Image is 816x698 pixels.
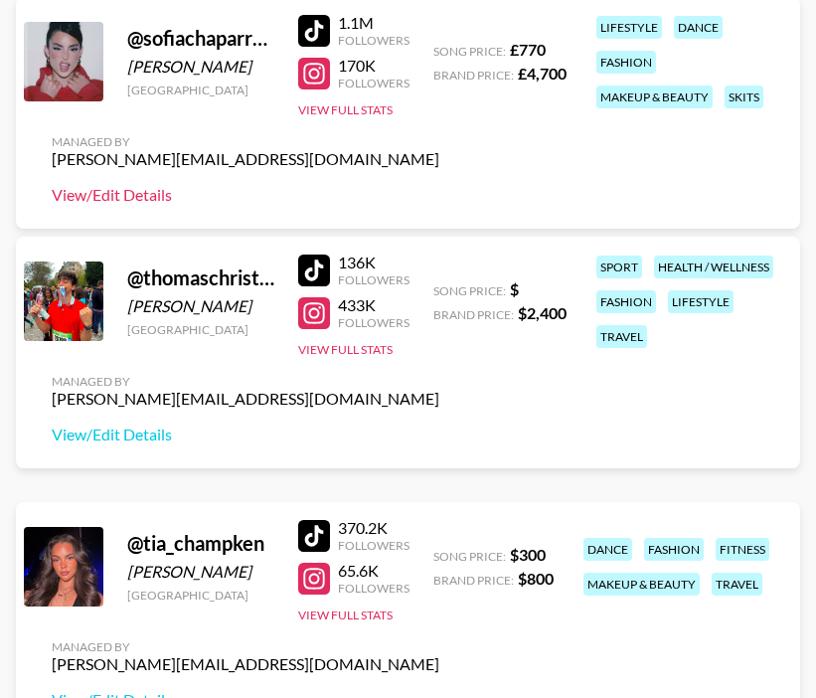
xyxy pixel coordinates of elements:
div: 170K [338,56,409,76]
a: View/Edit Details [52,425,439,444]
div: 1.1M [338,13,409,33]
div: Managed By [52,134,439,149]
strong: £ 770 [510,40,546,59]
span: Brand Price: [433,307,514,322]
div: lifestyle [668,290,734,313]
div: [PERSON_NAME][EMAIL_ADDRESS][DOMAIN_NAME] [52,654,439,674]
div: 65.6K [338,561,409,581]
div: @ thomaschristiaens [127,265,274,290]
strong: $ 2,400 [518,303,567,322]
button: View Full Stats [298,342,393,357]
button: View Full Stats [298,608,393,622]
div: health / wellness [654,256,773,278]
span: Song Price: [433,549,506,564]
div: fashion [596,290,656,313]
div: @ sofiachaparrorr [127,26,274,51]
div: dance [583,538,632,561]
strong: £ 4,700 [518,64,567,83]
div: [PERSON_NAME][EMAIL_ADDRESS][DOMAIN_NAME] [52,389,439,409]
div: lifestyle [596,16,662,39]
div: travel [596,325,647,348]
div: fitness [716,538,769,561]
strong: $ [510,279,519,298]
div: fashion [596,51,656,74]
div: travel [712,573,762,596]
div: [PERSON_NAME] [127,296,274,316]
span: Song Price: [433,283,506,298]
div: dance [674,16,723,39]
div: 433K [338,295,409,315]
div: 136K [338,253,409,272]
div: [PERSON_NAME] [127,562,274,582]
div: Followers [338,76,409,90]
span: Brand Price: [433,573,514,588]
div: [PERSON_NAME] [127,57,274,77]
div: Followers [338,33,409,48]
div: [GEOGRAPHIC_DATA] [127,588,274,603]
strong: $ 800 [518,569,554,588]
div: sport [596,256,642,278]
div: 370.2K [338,518,409,538]
div: makeup & beauty [596,86,713,108]
div: @ tia_champken [127,531,274,556]
div: [GEOGRAPHIC_DATA] [127,83,274,97]
div: fashion [644,538,704,561]
span: Song Price: [433,44,506,59]
a: View/Edit Details [52,185,439,205]
div: Managed By [52,639,439,654]
div: Managed By [52,374,439,389]
div: Followers [338,538,409,553]
div: Followers [338,315,409,330]
span: Brand Price: [433,68,514,83]
button: View Full Stats [298,102,393,117]
div: [PERSON_NAME][EMAIL_ADDRESS][DOMAIN_NAME] [52,149,439,169]
div: makeup & beauty [583,573,700,596]
div: Followers [338,272,409,287]
div: Followers [338,581,409,596]
strong: $ 300 [510,545,546,564]
div: skits [725,86,763,108]
div: [GEOGRAPHIC_DATA] [127,322,274,337]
